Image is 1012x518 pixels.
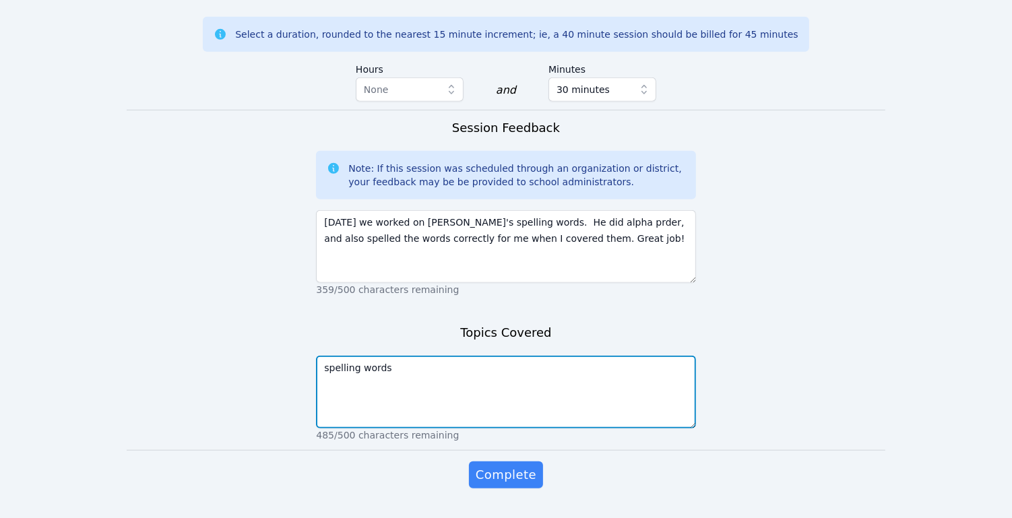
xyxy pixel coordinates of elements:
[548,57,656,77] label: Minutes
[364,84,389,95] span: None
[316,283,695,296] p: 359/500 characters remaining
[548,77,656,102] button: 30 minutes
[356,77,464,102] button: None
[476,465,536,484] span: Complete
[356,57,464,77] label: Hours
[469,461,543,488] button: Complete
[235,28,798,41] div: Select a duration, rounded to the nearest 15 minute increment; ie, a 40 minute session should be ...
[348,162,685,189] div: Note: If this session was scheduled through an organization or district, your feedback may be be ...
[452,119,560,137] h3: Session Feedback
[316,356,695,428] textarea: spelling words
[316,210,695,283] textarea: [DATE] we worked on [PERSON_NAME]'s spelling words. He did alpha prder, and also spelled the word...
[460,323,551,342] h3: Topics Covered
[496,82,516,98] div: and
[316,428,695,442] p: 485/500 characters remaining
[557,82,610,98] span: 30 minutes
